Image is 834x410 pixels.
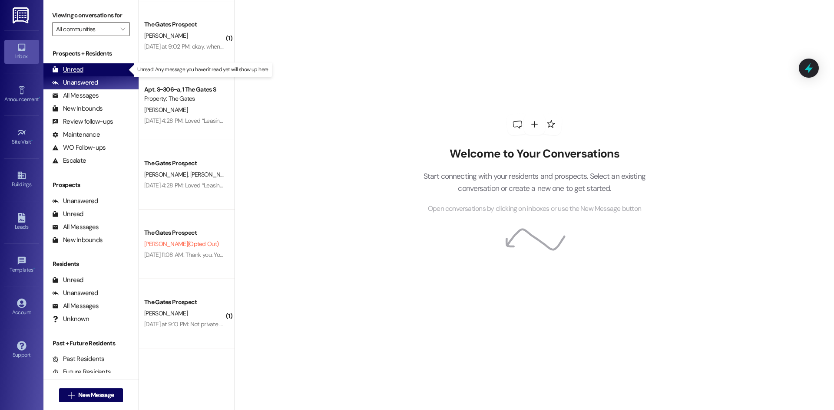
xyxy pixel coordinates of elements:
[144,94,225,103] div: Property: The Gates
[78,390,114,400] span: New Message
[144,106,188,114] span: [PERSON_NAME]
[137,66,268,73] p: Unread: Any message you haven't read yet will show up here
[52,236,103,245] div: New Inbounds
[410,170,659,195] p: Start connecting with your residents and prospects. Select an existing conversation or create a n...
[52,276,83,285] div: Unread
[4,338,39,362] a: Support
[31,138,33,144] span: •
[52,130,100,139] div: Maintenance
[52,9,130,22] label: Viewing conversations for
[144,20,225,29] div: The Gates Prospect
[52,143,106,152] div: WO Follow-ups
[410,147,659,161] h2: Welcome to Your Conversations
[4,125,39,149] a: Site Visit •
[144,228,225,237] div: The Gates Prospect
[190,171,236,178] span: [PERSON_NAME]
[43,180,139,190] div: Prospects
[52,91,99,100] div: All Messages
[144,171,190,178] span: [PERSON_NAME]
[4,296,39,319] a: Account
[144,32,188,39] span: [PERSON_NAME]
[428,203,641,214] span: Open conversations by clicking on inboxes or use the New Message button
[68,392,75,399] i: 
[144,43,408,50] div: [DATE] at 9:02 PM: okay. when will you guys start booting because i won't be able to check in unt...
[52,223,99,232] div: All Messages
[59,388,123,402] button: New Message
[144,320,250,328] div: [DATE] at 9:10 PM: Not private though right
[4,210,39,234] a: Leads
[33,266,35,272] span: •
[144,251,574,259] div: [DATE] 11:08 AM: Thank you. You will no longer receive texts from this thread. Please reply with ...
[52,354,105,364] div: Past Residents
[43,339,139,348] div: Past + Future Residents
[144,240,218,248] span: [PERSON_NAME] (Opted Out)
[52,315,89,324] div: Unknown
[144,159,225,168] div: The Gates Prospect
[56,22,116,36] input: All communities
[52,117,113,126] div: Review follow-ups
[52,289,98,298] div: Unanswered
[52,104,103,113] div: New Inbounds
[13,7,30,23] img: ResiDesk Logo
[52,78,98,87] div: Unanswered
[52,367,111,377] div: Future Residents
[4,168,39,191] a: Buildings
[4,253,39,277] a: Templates •
[144,298,225,307] div: The Gates Prospect
[39,95,40,101] span: •
[4,40,39,63] a: Inbox
[120,26,125,33] i: 
[52,197,98,206] div: Unanswered
[52,156,86,165] div: Escalate
[52,302,99,311] div: All Messages
[43,49,139,58] div: Prospects + Residents
[52,210,83,219] div: Unread
[144,309,188,317] span: [PERSON_NAME]
[52,65,83,74] div: Unread
[144,85,225,94] div: Apt. S~306~a, 1 The Gates S
[43,259,139,269] div: Residents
